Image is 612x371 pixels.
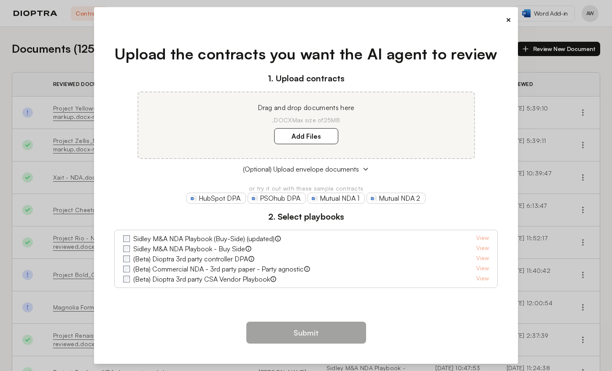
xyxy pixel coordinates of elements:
label: Add Files [274,128,338,144]
a: Mutual NDA 2 [367,193,426,204]
label: Sidley M&A NDA Playbook (Buy-Side) (updated) [133,234,275,244]
a: View [476,274,489,284]
h3: 1. Upload contracts [114,72,498,85]
span: (Optional) Upload envelope documents [243,164,359,174]
a: Mutual NDA 1 [307,193,365,204]
p: Drag and drop documents here [148,102,464,113]
button: Submit [246,322,366,344]
button: (Optional) Upload envelope documents [114,164,498,174]
label: (Beta) Dioptra 3rd party controller DPA [133,254,248,264]
p: or try it out with these sample contracts [114,184,498,193]
label: Sidley M&A NDA Playbook - Buy Side [133,244,245,254]
p: .DOCX Max size of 25MB [148,116,464,124]
label: (Beta) Commercial NDA - 3rd party paper - Party agnostic [133,264,304,274]
button: × [506,14,511,26]
a: HubSpot DPA [186,193,246,204]
label: (Beta) Dioptra 3rd party CSA Vendor Playbook [133,274,270,284]
a: PSOhub DPA [248,193,306,204]
a: View [476,264,489,274]
a: View [476,244,489,254]
a: View [476,234,489,244]
h3: 2. Select playbooks [114,210,498,223]
h1: Upload the contracts you want the AI agent to review [114,43,498,65]
a: View [476,254,489,264]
